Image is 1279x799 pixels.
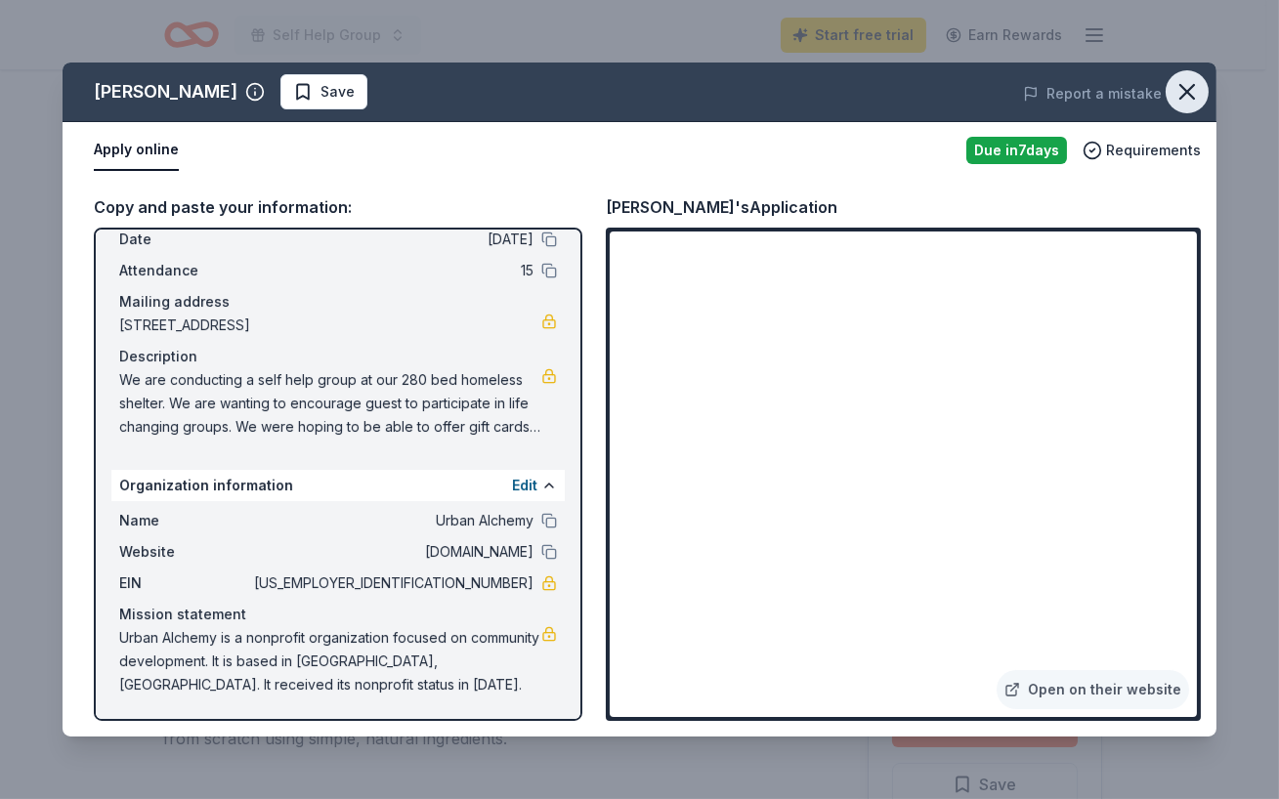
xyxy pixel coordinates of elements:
span: 15 [250,259,533,282]
button: Report a mistake [1023,82,1162,105]
span: EIN [119,571,250,595]
div: [PERSON_NAME] [94,76,237,107]
button: Apply online [94,130,179,171]
span: We are conducting a self help group at our 280 bed homeless shelter. We are wanting to encourage ... [119,368,541,439]
span: [DOMAIN_NAME] [250,540,533,564]
div: Mailing address [119,290,557,314]
span: Name [119,509,250,532]
div: Mission statement [119,603,557,626]
span: Attendance [119,259,250,282]
div: Organization information [111,470,565,501]
button: Edit [512,474,537,497]
button: Save [280,74,367,109]
a: Open on their website [997,670,1189,709]
div: Copy and paste your information: [94,194,582,220]
span: [STREET_ADDRESS] [119,314,541,337]
div: Due in 7 days [966,137,1067,164]
span: [DATE] [250,228,533,251]
div: Description [119,345,557,368]
span: [US_EMPLOYER_IDENTIFICATION_NUMBER] [250,571,533,595]
div: [PERSON_NAME]'s Application [606,194,837,220]
span: Requirements [1106,139,1201,162]
span: Website [119,540,250,564]
button: Requirements [1083,139,1201,162]
span: Date [119,228,250,251]
span: Urban Alchemy is a nonprofit organization focused on community development. It is based in [GEOGR... [119,626,541,696]
span: Save [320,80,355,104]
span: Urban Alchemy [250,509,533,532]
